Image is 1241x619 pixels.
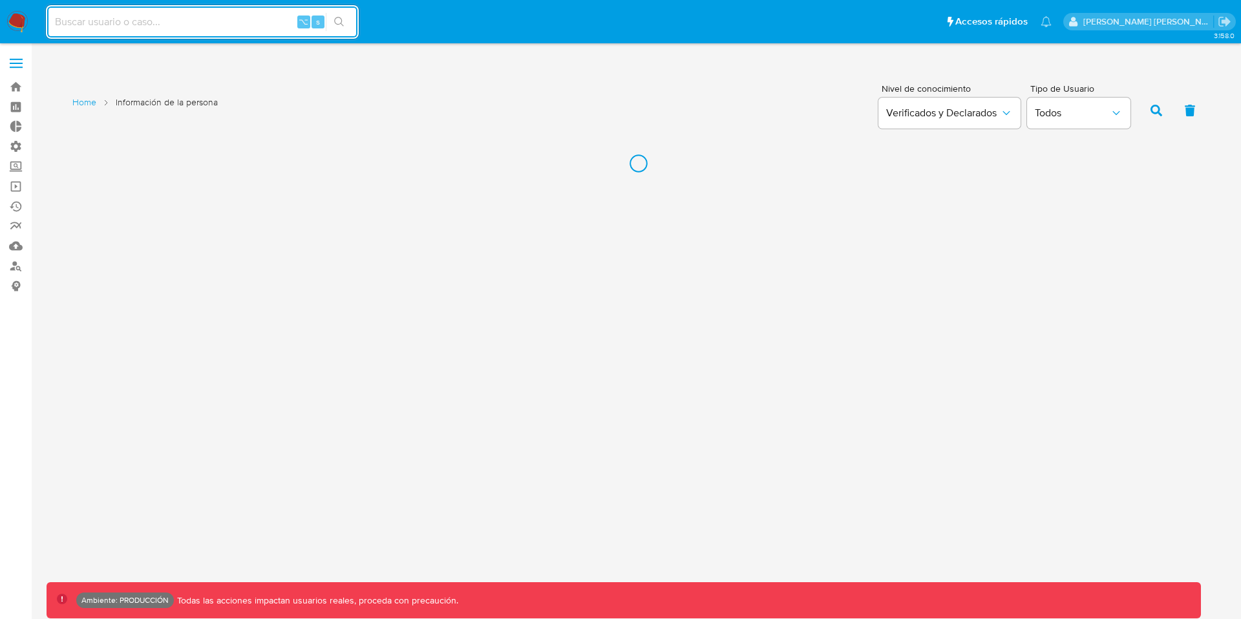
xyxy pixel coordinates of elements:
[886,107,1000,120] span: Verificados y Declarados
[81,598,169,603] p: Ambiente: PRODUCCIÓN
[882,84,1020,93] span: Nivel de conocimiento
[316,16,320,28] span: s
[47,14,357,30] input: Buscar usuario o caso...
[955,15,1028,28] span: Accesos rápidos
[1218,15,1231,28] a: Salir
[326,13,352,31] button: search-icon
[1041,16,1052,27] a: Notificaciones
[1083,16,1214,28] p: rodrigo.moyano@mercadolibre.com
[299,16,308,28] span: ⌥
[1035,107,1110,120] span: Todos
[72,91,218,127] nav: List of pages
[72,96,96,109] a: Home
[174,594,458,607] p: Todas las acciones impactan usuarios reales, proceda con precaución.
[1027,98,1130,129] button: Todos
[116,96,218,109] span: Información de la persona
[1030,84,1134,93] span: Tipo de Usuario
[878,98,1021,129] button: Verificados y Declarados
